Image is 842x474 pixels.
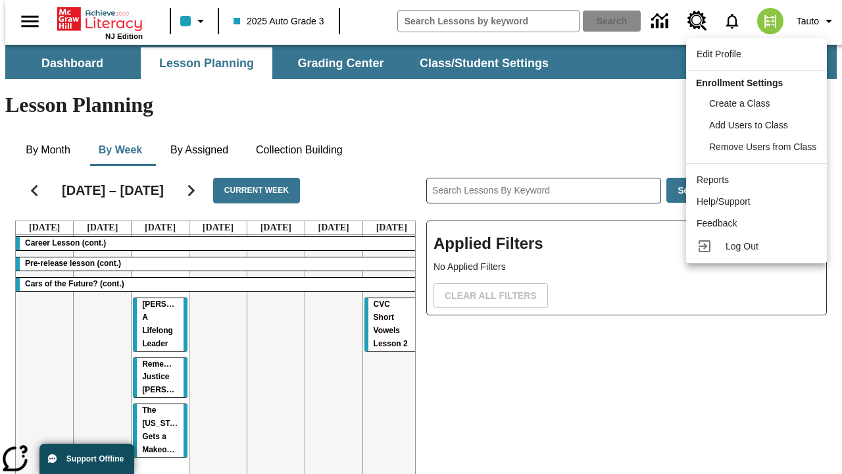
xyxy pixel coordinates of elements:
[697,174,729,185] span: Reports
[697,218,737,228] span: Feedback
[697,196,751,207] span: Help/Support
[697,49,741,59] span: Edit Profile
[709,120,788,130] span: Add Users to Class
[709,98,770,109] span: Create a Class
[726,241,758,251] span: Log Out
[709,142,816,152] span: Remove Users from Class
[696,78,783,88] span: Enrollment Settings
